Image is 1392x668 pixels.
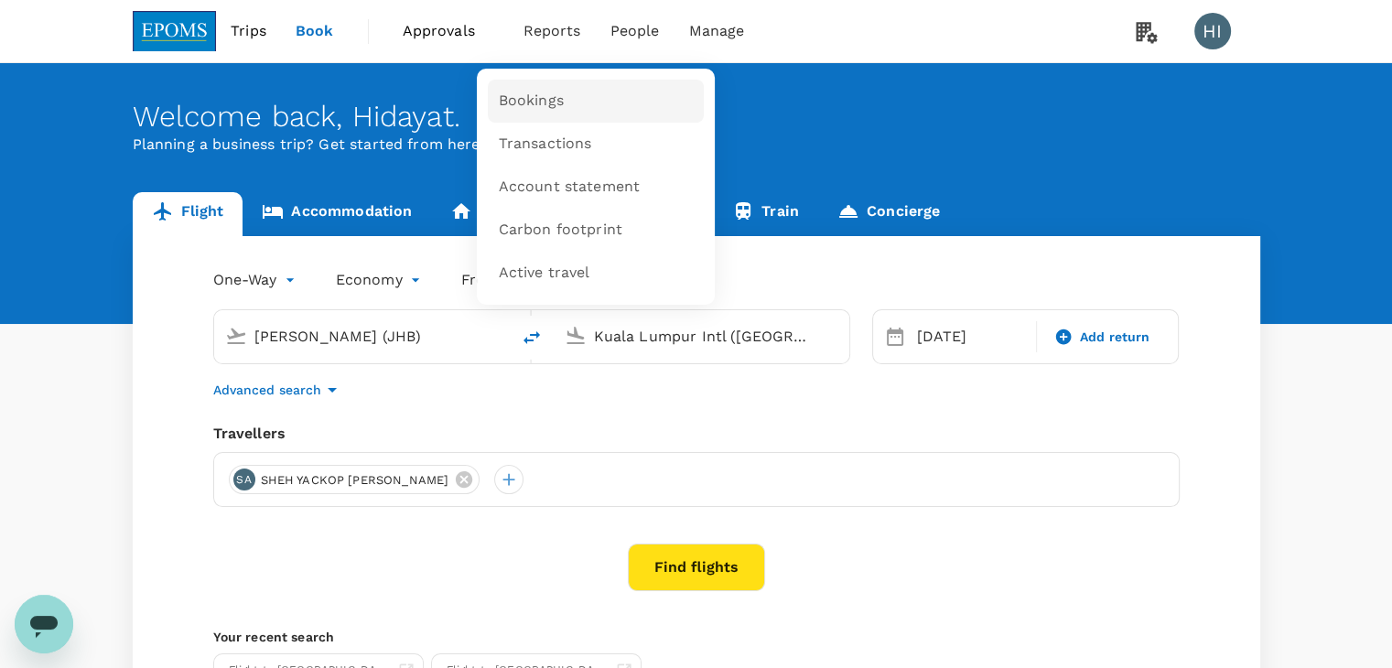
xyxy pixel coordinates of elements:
[510,316,554,360] button: delete
[229,465,480,494] div: SASHEH YACKOP [PERSON_NAME]
[594,322,811,350] input: Going to
[713,192,818,236] a: Train
[461,269,651,291] p: Frequent flyer programme
[488,209,704,252] a: Carbon footprint
[213,423,1180,445] div: Travellers
[336,265,425,295] div: Economy
[213,265,299,295] div: One-Way
[231,20,266,42] span: Trips
[628,544,765,591] button: Find flights
[488,123,704,166] a: Transactions
[499,263,590,284] span: Active travel
[523,20,581,42] span: Reports
[403,20,494,42] span: Approvals
[213,628,1180,646] p: Your recent search
[499,177,641,198] span: Account statement
[250,471,460,490] span: SHEH YACKOP [PERSON_NAME]
[133,192,243,236] a: Flight
[488,166,704,209] a: Account statement
[499,91,564,112] span: Bookings
[133,11,217,51] img: EPOMS SDN BHD
[488,252,704,295] a: Active travel
[610,20,660,42] span: People
[233,469,255,490] div: SA
[1194,13,1231,49] div: HI
[133,134,1260,156] p: Planning a business trip? Get started from here.
[818,192,959,236] a: Concierge
[461,269,673,291] button: Frequent flyer programme
[1080,328,1150,347] span: Add return
[836,334,840,338] button: Open
[910,318,1032,355] div: [DATE]
[688,20,744,42] span: Manage
[488,80,704,123] a: Bookings
[296,20,334,42] span: Book
[431,192,571,236] a: Long stay
[254,322,471,350] input: Depart from
[213,379,343,401] button: Advanced search
[499,134,592,155] span: Transactions
[15,595,73,653] iframe: Button to launch messaging window, conversation in progress
[213,381,321,399] p: Advanced search
[499,220,622,241] span: Carbon footprint
[133,100,1260,134] div: Welcome back , Hidayat .
[243,192,431,236] a: Accommodation
[497,334,501,338] button: Open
